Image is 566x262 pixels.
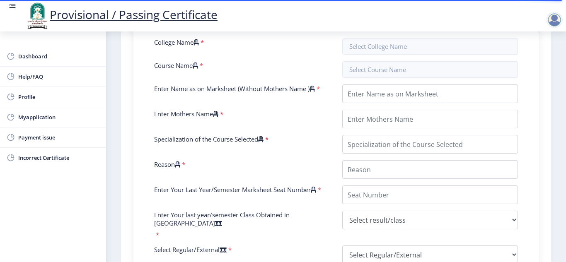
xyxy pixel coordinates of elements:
[18,153,99,163] span: Incorrect Certificate
[25,7,218,22] a: Provisional / Passing Certificate
[154,61,198,70] label: Course Name
[18,92,99,102] span: Profile
[154,84,315,93] label: Enter Name as on Marksheet (Without Mothers Name )
[18,51,99,61] span: Dashboard
[18,112,99,122] span: Myapplication
[154,160,180,168] label: Reason
[154,38,199,46] label: College Name
[342,160,518,179] input: Reason
[154,211,330,227] label: Enter Your last year/semester Class Obtained in [GEOGRAPHIC_DATA]
[342,185,518,204] input: Seat Number
[18,72,99,82] span: Help/FAQ
[342,84,518,103] input: Enter Name as on Marksheet
[154,110,218,118] label: Enter Mothers Name
[154,135,264,143] label: Specialization of the Course Selected
[342,38,518,55] input: Select College Name
[25,2,50,30] img: logo
[342,135,518,154] input: Specialization of the Course Selected
[154,245,227,254] label: Select Regular/External
[154,185,316,194] label: Enter Your Last Year/Semester Marksheet Seat Number
[342,110,518,128] input: Enter Mothers Name
[342,61,518,78] input: Select Course Name
[18,132,99,142] span: Payment issue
